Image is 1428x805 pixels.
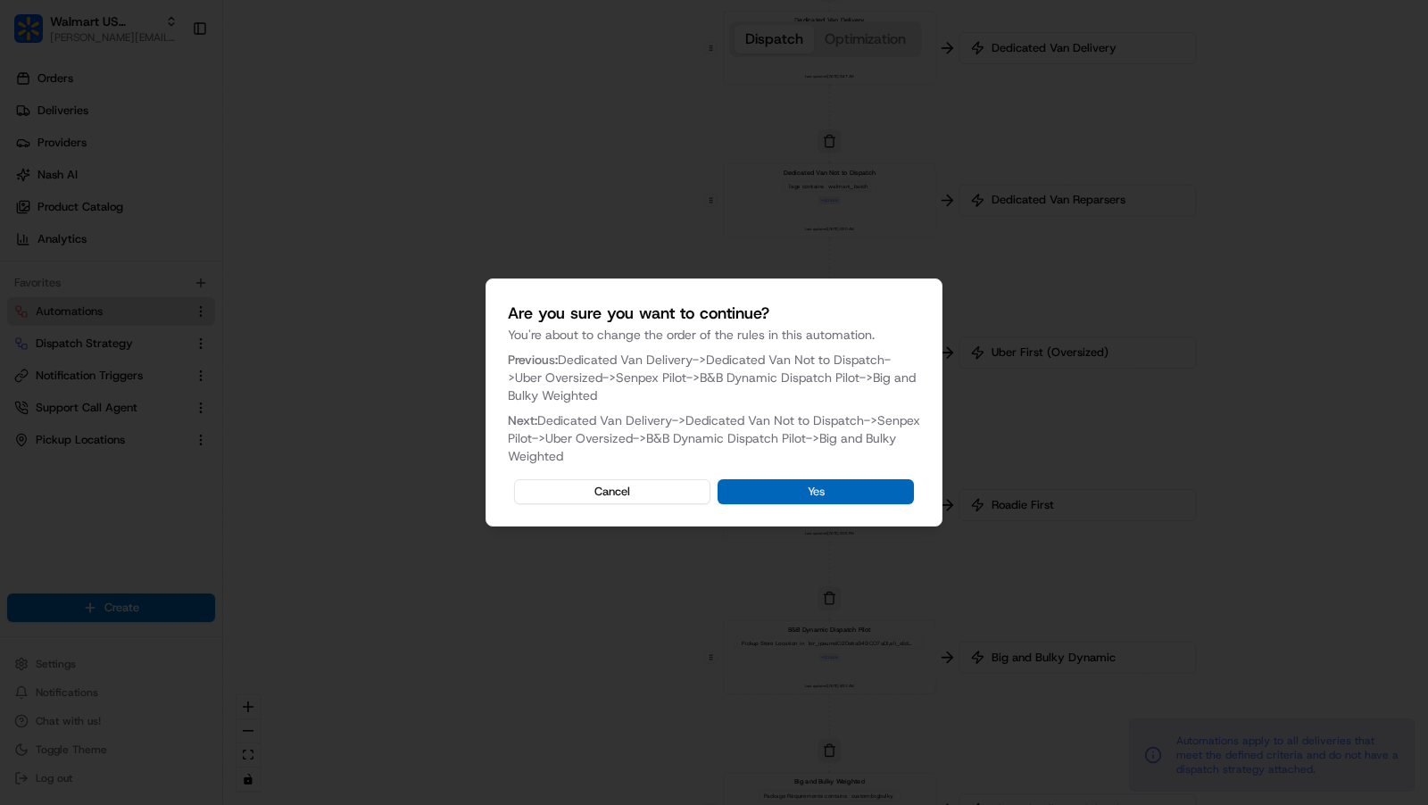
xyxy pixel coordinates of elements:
span: Dedicated Van Delivery -> [558,352,706,368]
a: 📗Knowledge Base [11,391,144,423]
div: Past conversations [18,231,120,245]
span: Previous: [508,352,558,368]
span: Pylon [178,442,216,455]
span: Dedicated Van Delivery -> [537,412,685,428]
img: unihopllc [18,259,46,287]
span: • [107,276,113,290]
span: Next: [508,412,537,428]
h2: Are you sure you want to continue? [508,301,920,326]
span: Dedicated Van Not to Dispatch -> [685,412,877,428]
button: Cancel [514,479,710,504]
a: Powered byPylon [126,441,216,455]
img: Charles Folsom [18,307,46,336]
span: B&B Dynamic Dispatch Pilot -> [700,369,873,386]
span: [PERSON_NAME] [55,324,145,338]
span: [DATE] [117,276,154,290]
img: 1736555255976-a54dd68f-1ca7-489b-9aae-adbdc363a1c4 [18,170,50,202]
span: Senpex Pilot -> [616,369,700,386]
a: 💻API Documentation [144,391,294,423]
p: You're about to change the order of the rules in this automation. [508,326,920,344]
input: Clear [46,114,295,133]
img: Nash [18,17,54,53]
span: • [148,324,154,338]
span: Uber Oversized -> [545,430,646,446]
span: Knowledge Base [36,398,137,416]
div: 📗 [18,400,32,414]
button: See all [277,228,325,249]
button: Start new chat [303,175,325,196]
button: Yes [718,479,914,504]
span: Uber Oversized -> [515,369,616,386]
div: We're available if you need us! [80,187,245,202]
span: [DATE] [158,324,195,338]
div: 💻 [151,400,165,414]
span: B&B Dynamic Dispatch Pilot -> [646,430,819,446]
img: 9188753566659_6852d8bf1fb38e338040_72.png [37,170,70,202]
div: Start new chat [80,170,293,187]
span: API Documentation [169,398,286,416]
span: unihopllc [55,276,104,290]
p: Welcome 👋 [18,71,325,99]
